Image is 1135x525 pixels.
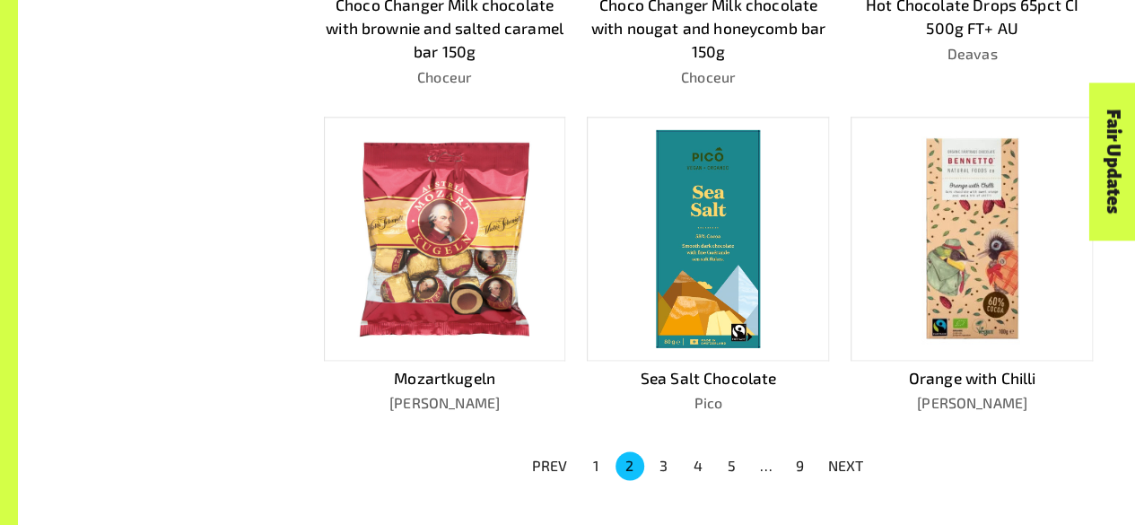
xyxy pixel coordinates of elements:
button: NEXT [817,450,875,482]
nav: pagination navigation [521,450,875,482]
a: Sea Salt ChocolatePico [587,117,829,415]
button: Go to page 1 [581,451,610,480]
button: Go to page 9 [786,451,815,480]
p: [PERSON_NAME] [851,392,1093,414]
p: Deavas [851,43,1093,65]
p: Orange with Chilli [851,367,1093,390]
button: Go to page 4 [684,451,712,480]
button: Go to page 5 [718,451,746,480]
p: Mozartkugeln [324,367,566,390]
p: Choceur [324,66,566,88]
p: Sea Salt Chocolate [587,367,829,390]
p: [PERSON_NAME] [324,392,566,414]
a: Mozartkugeln[PERSON_NAME] [324,117,566,415]
div: … [752,455,781,477]
p: NEXT [828,455,864,477]
p: Choceur [587,66,829,88]
a: Orange with Chilli[PERSON_NAME] [851,117,1093,415]
button: Go to page 3 [650,451,678,480]
button: PREV [521,450,579,482]
p: Pico [587,392,829,414]
p: PREV [532,455,568,477]
button: page 2 [616,451,644,480]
